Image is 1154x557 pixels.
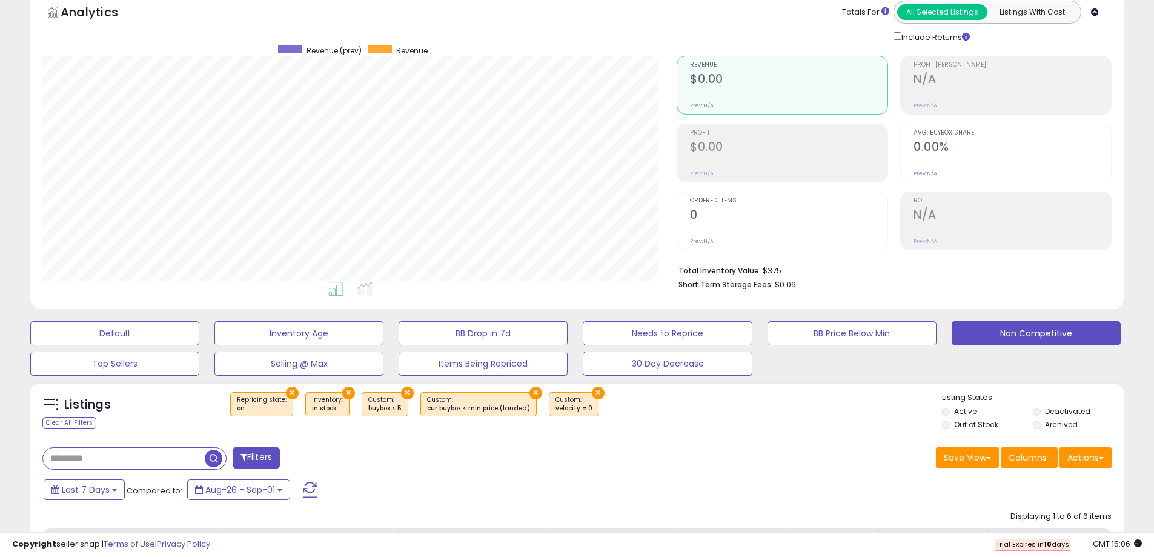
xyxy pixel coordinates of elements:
[914,62,1111,68] span: Profit [PERSON_NAME]
[30,321,199,345] button: Default
[214,321,383,345] button: Inventory Age
[187,479,290,500] button: Aug-26 - Sep-01
[399,352,568,376] button: Items Being Repriced
[987,4,1077,20] button: Listings With Cost
[678,265,761,276] b: Total Inventory Value:
[12,538,56,550] strong: Copyright
[690,170,714,177] small: Prev: N/A
[690,238,714,245] small: Prev: N/A
[914,208,1111,224] h2: N/A
[157,538,210,550] a: Privacy Policy
[768,321,937,345] button: BB Price Below Min
[914,170,937,177] small: Prev: N/A
[237,404,287,413] div: on
[399,321,568,345] button: BB Drop in 7d
[127,485,182,496] span: Compared to:
[214,352,383,376] button: Selling @ Max
[1059,447,1112,468] button: Actions
[583,321,752,345] button: Needs to Reprice
[897,4,987,20] button: All Selected Listings
[690,208,887,224] h2: 0
[555,404,592,413] div: velocity = 0
[237,395,287,413] span: Repricing state :
[205,484,275,496] span: Aug-26 - Sep-01
[996,539,1069,549] span: Trial Expires in days
[61,4,142,24] h5: Analytics
[104,538,155,550] a: Terms of Use
[44,479,125,500] button: Last 7 Days
[286,387,299,399] button: ×
[401,387,414,399] button: ×
[427,395,530,413] span: Custom:
[1045,419,1078,430] label: Archived
[583,352,752,376] button: 30 Day Decrease
[368,395,402,413] span: Custom:
[233,447,280,469] button: Filters
[62,484,110,496] span: Last 7 Days
[914,198,1111,204] span: ROI
[427,404,530,413] div: cur buybox < min price (landed)
[954,419,998,430] label: Out of Stock
[342,387,355,399] button: ×
[12,539,210,550] div: seller snap | |
[914,72,1111,88] h2: N/A
[884,30,984,44] div: Include Returns
[690,198,887,204] span: Ordered Items
[914,102,937,109] small: Prev: N/A
[842,7,889,18] div: Totals For
[942,392,1124,404] p: Listing States:
[592,387,605,399] button: ×
[690,62,887,68] span: Revenue
[1093,538,1142,550] span: 2025-09-9 15:06 GMT
[312,395,343,413] span: Inventory :
[690,130,887,136] span: Profit
[64,396,111,413] h5: Listings
[312,404,343,413] div: in stock
[1045,406,1090,416] label: Deactivated
[42,417,96,429] div: Clear All Filters
[952,321,1121,345] button: Non Competitive
[1044,539,1052,549] b: 10
[936,447,999,468] button: Save View
[555,395,592,413] span: Custom:
[690,140,887,156] h2: $0.00
[914,130,1111,136] span: Avg. Buybox Share
[678,279,773,290] b: Short Term Storage Fees:
[529,387,542,399] button: ×
[1009,452,1047,464] span: Columns
[775,279,796,290] span: $0.06
[396,45,428,56] span: Revenue
[1001,447,1058,468] button: Columns
[307,45,362,56] span: Revenue (prev)
[30,352,199,376] button: Top Sellers
[954,406,977,416] label: Active
[690,72,887,88] h2: $0.00
[368,404,402,413] div: buybox < 5
[678,262,1103,277] li: $375
[914,238,937,245] small: Prev: N/A
[914,140,1111,156] h2: 0.00%
[1010,511,1112,522] div: Displaying 1 to 6 of 6 items
[690,102,714,109] small: Prev: N/A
